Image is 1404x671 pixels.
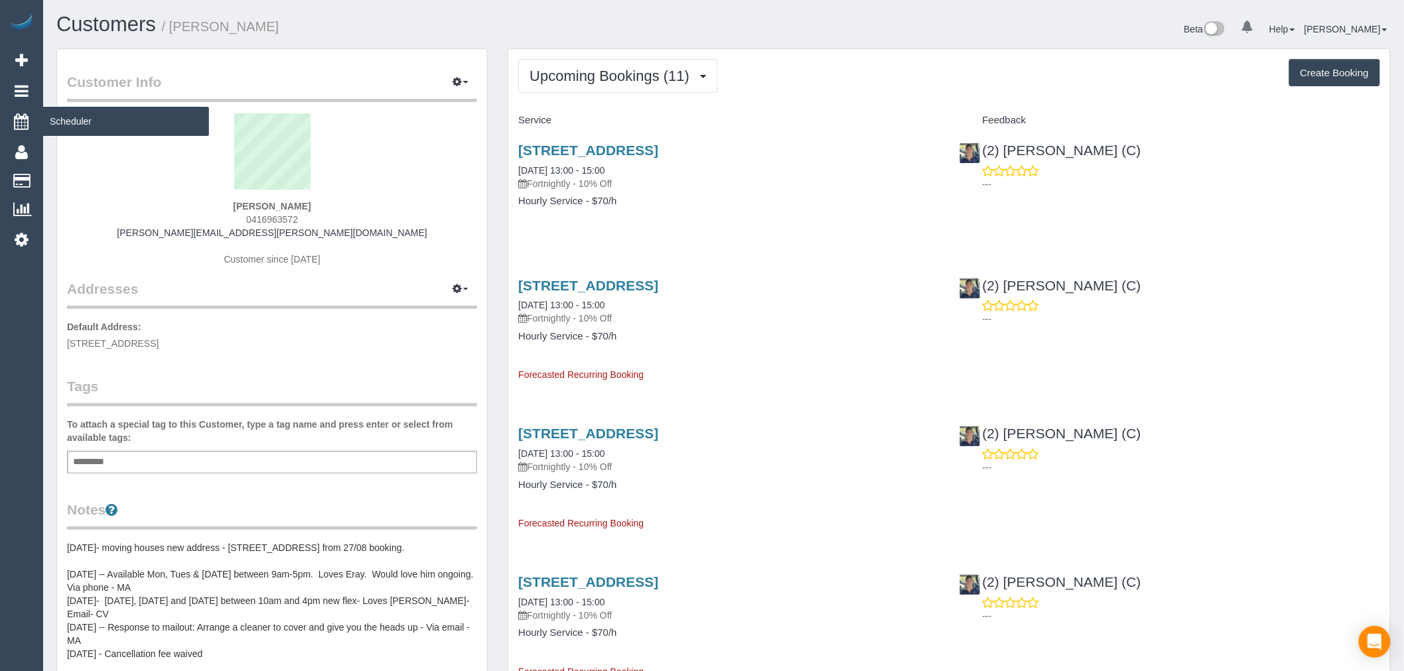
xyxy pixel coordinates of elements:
[518,369,644,380] span: Forecasted Recurring Booking
[518,177,939,190] p: Fortnightly - 10% Off
[518,143,658,158] a: [STREET_ADDRESS]
[67,320,141,334] label: Default Address:
[983,461,1380,474] p: ---
[960,575,980,595] img: (2) Eray Mertturk (C)
[518,278,658,293] a: [STREET_ADDRESS]
[246,214,298,225] span: 0416963572
[162,19,279,34] small: / [PERSON_NAME]
[43,106,209,137] span: Scheduler
[1359,626,1391,658] div: Open Intercom Messenger
[1184,24,1226,34] a: Beta
[518,627,939,639] h4: Hourly Service - $70/h
[518,574,658,589] a: [STREET_ADDRESS]
[1269,24,1295,34] a: Help
[67,72,477,102] legend: Customer Info
[518,460,939,473] p: Fortnightly - 10% Off
[983,312,1380,326] p: ---
[518,312,939,325] p: Fortnightly - 10% Off
[959,574,1141,589] a: (2) [PERSON_NAME] (C)
[1203,21,1225,38] img: New interface
[518,59,718,93] button: Upcoming Bookings (11)
[959,278,1141,293] a: (2) [PERSON_NAME] (C)
[233,201,311,212] strong: [PERSON_NAME]
[67,418,477,444] label: To attach a special tag to this Customer, type a tag name and press enter or select from availabl...
[529,68,696,84] span: Upcoming Bookings (11)
[518,479,939,491] h4: Hourly Service - $70/h
[518,609,939,622] p: Fortnightly - 10% Off
[67,541,477,660] pre: [DATE]- moving houses new address - [STREET_ADDRESS] from 27/08 booking. [DATE] -- Available Mon,...
[1304,24,1387,34] a: [PERSON_NAME]
[67,338,159,349] span: [STREET_ADDRESS]
[56,13,156,36] a: Customers
[518,426,658,441] a: [STREET_ADDRESS]
[518,597,604,607] a: [DATE] 13:00 - 15:00
[518,165,604,176] a: [DATE] 13:00 - 15:00
[8,13,35,32] img: Automaid Logo
[117,227,427,238] a: [PERSON_NAME][EMAIL_ADDRESS][PERSON_NAME][DOMAIN_NAME]
[67,377,477,406] legend: Tags
[518,300,604,310] a: [DATE] 13:00 - 15:00
[224,254,320,265] span: Customer since [DATE]
[983,178,1380,191] p: ---
[518,196,939,207] h4: Hourly Service - $70/h
[67,500,477,530] legend: Notes
[959,143,1141,158] a: (2) [PERSON_NAME] (C)
[959,426,1141,441] a: (2) [PERSON_NAME] (C)
[518,331,939,342] h4: Hourly Service - $70/h
[960,143,980,163] img: (2) Eray Mertturk (C)
[518,115,939,126] h4: Service
[518,448,604,459] a: [DATE] 13:00 - 15:00
[960,278,980,298] img: (2) Eray Mertturk (C)
[1289,59,1380,87] button: Create Booking
[960,426,980,446] img: (2) Eray Mertturk (C)
[518,518,644,528] span: Forecasted Recurring Booking
[959,115,1380,126] h4: Feedback
[983,609,1380,623] p: ---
